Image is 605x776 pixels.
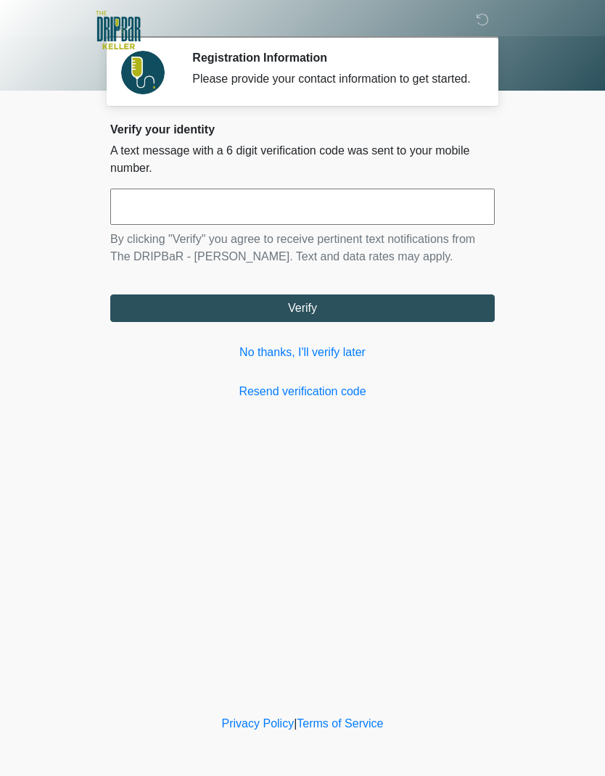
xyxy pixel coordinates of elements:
button: Verify [110,294,495,322]
a: | [294,717,297,730]
img: Agent Avatar [121,51,165,94]
a: No thanks, I'll verify later [110,344,495,361]
p: A text message with a 6 digit verification code was sent to your mobile number. [110,142,495,177]
div: Please provide your contact information to get started. [192,70,473,88]
a: Terms of Service [297,717,383,730]
h2: Verify your identity [110,123,495,136]
img: The DRIPBaR - Keller Logo [96,11,141,49]
a: Resend verification code [110,383,495,400]
p: By clicking "Verify" you agree to receive pertinent text notifications from The DRIPBaR - [PERSON... [110,231,495,265]
a: Privacy Policy [222,717,295,730]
